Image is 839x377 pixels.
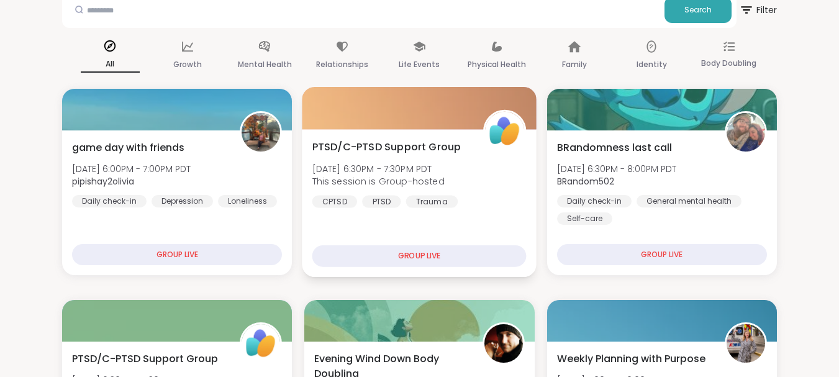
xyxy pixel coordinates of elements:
[316,57,368,72] p: Relationships
[72,195,147,207] div: Daily check-in
[312,245,527,267] div: GROUP LIVE
[557,352,705,366] span: Weekly Planning with Purpose
[312,195,357,207] div: CPTSD
[72,163,191,175] span: [DATE] 6:00PM - 7:00PM PDT
[637,57,667,72] p: Identity
[557,140,672,155] span: BRandomness last call
[218,195,277,207] div: Loneliness
[727,324,765,363] img: brittanyinseattle
[173,57,202,72] p: Growth
[557,244,767,265] div: GROUP LIVE
[406,195,458,207] div: Trauma
[81,57,140,73] p: All
[727,113,765,152] img: BRandom502
[399,57,440,72] p: Life Events
[637,195,741,207] div: General mental health
[468,57,526,72] p: Physical Health
[701,56,756,71] p: Body Doubling
[484,324,523,363] img: james10
[152,195,213,207] div: Depression
[363,195,401,207] div: PTSD
[557,212,612,225] div: Self-care
[72,352,218,366] span: PTSD/C-PTSD Support Group
[312,140,461,155] span: PTSD/C-PTSD Support Group
[312,175,445,188] span: This session is Group-hosted
[486,112,525,151] img: ShareWell
[557,163,676,175] span: [DATE] 6:30PM - 8:00PM PDT
[557,175,614,188] b: BRandom502
[72,175,134,188] b: pipishay2olivia
[72,244,282,265] div: GROUP LIVE
[72,140,184,155] span: game day with friends
[562,57,587,72] p: Family
[312,162,445,175] span: [DATE] 6:30PM - 7:30PM PDT
[242,113,280,152] img: pipishay2olivia
[557,195,632,207] div: Daily check-in
[242,324,280,363] img: ShareWell
[684,4,712,16] span: Search
[238,57,292,72] p: Mental Health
